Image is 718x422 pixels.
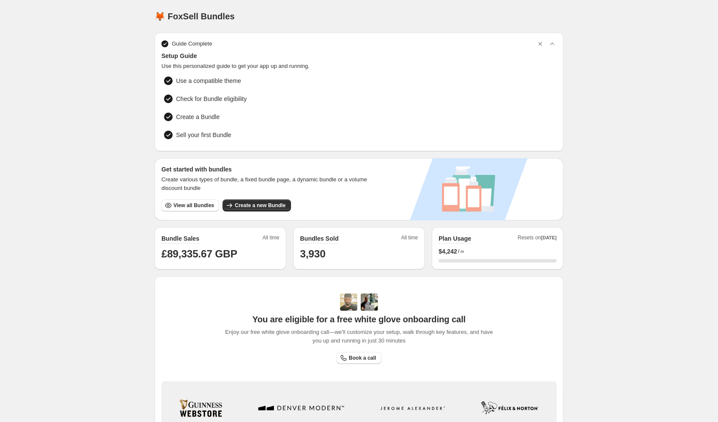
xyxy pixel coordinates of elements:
[176,76,241,85] span: Use a compatible theme
[541,235,557,240] span: [DATE]
[161,52,557,60] span: Setup Guide
[173,202,214,209] span: View all Bundles
[401,234,418,244] span: All time
[340,294,357,311] img: Adi
[518,234,557,244] span: Resets on
[161,234,199,243] h2: Bundle Sales
[439,247,457,256] span: $ 4,242
[439,247,557,256] div: /
[155,11,235,21] h1: 🦊 FoxSell Bundles
[176,95,247,103] span: Check for Bundle eligibility
[161,247,279,261] h1: £89,335.67 GBP
[263,234,279,244] span: All time
[161,165,375,174] h3: Get started with bundles
[176,131,231,139] span: Sell your first Bundle
[221,328,498,345] span: Enjoy our free white glove onboarding call—we'll customize your setup, walk through key features,...
[161,175,375,193] span: Create various types of bundle, a fixed bundle page, a dynamic bundle or a volume discount bundle
[349,355,376,361] span: Book a call
[439,234,471,243] h2: Plan Usage
[252,314,465,324] span: You are eligible for a free white glove onboarding call
[161,199,219,211] button: View all Bundles
[460,248,464,255] span: ∞
[176,113,220,121] span: Create a Bundle
[172,40,212,48] span: Guide Complete
[361,294,378,311] img: Prakhar
[161,62,557,70] span: Use this personalized guide to get your app up and running.
[337,352,381,364] a: Book a call
[235,202,285,209] span: Create a new Bundle
[223,199,291,211] button: Create a new Bundle
[300,247,418,261] h1: 3,930
[300,234,338,243] h2: Bundles Sold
